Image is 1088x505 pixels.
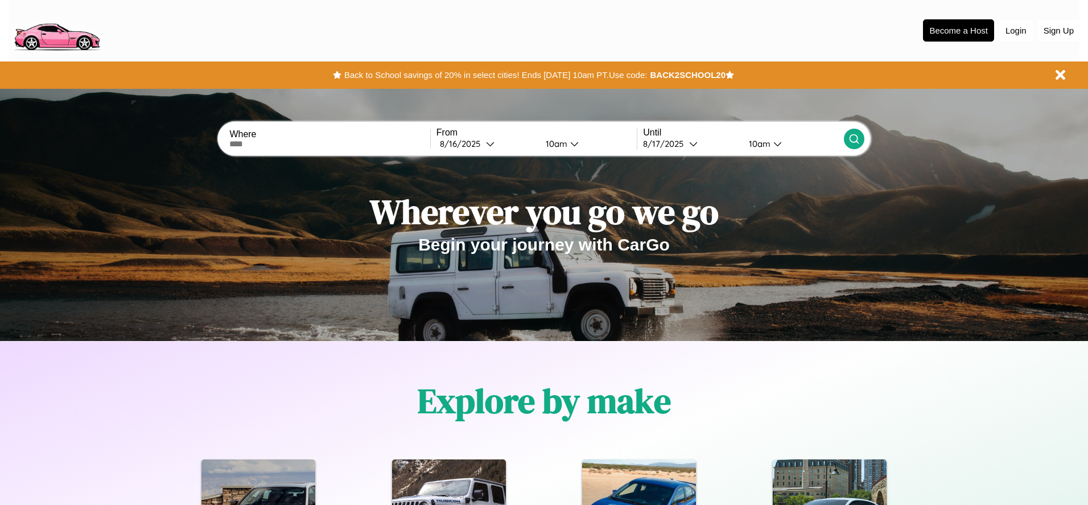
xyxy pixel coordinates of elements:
div: 10am [540,138,570,149]
button: 8/16/2025 [436,138,537,150]
button: Become a Host [923,19,994,42]
img: logo [9,6,105,54]
label: Until [643,128,843,138]
div: 8 / 16 / 2025 [440,138,486,149]
button: 10am [740,138,843,150]
b: BACK2SCHOOL20 [650,70,726,80]
button: Sign Up [1038,20,1079,41]
label: From [436,128,637,138]
h1: Explore by make [418,377,671,424]
button: Back to School savings of 20% in select cities! Ends [DATE] 10am PT.Use code: [341,67,650,83]
div: 8 / 17 / 2025 [643,138,689,149]
label: Where [229,129,430,139]
button: Login [1000,20,1032,41]
button: 10am [537,138,637,150]
div: 10am [743,138,773,149]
